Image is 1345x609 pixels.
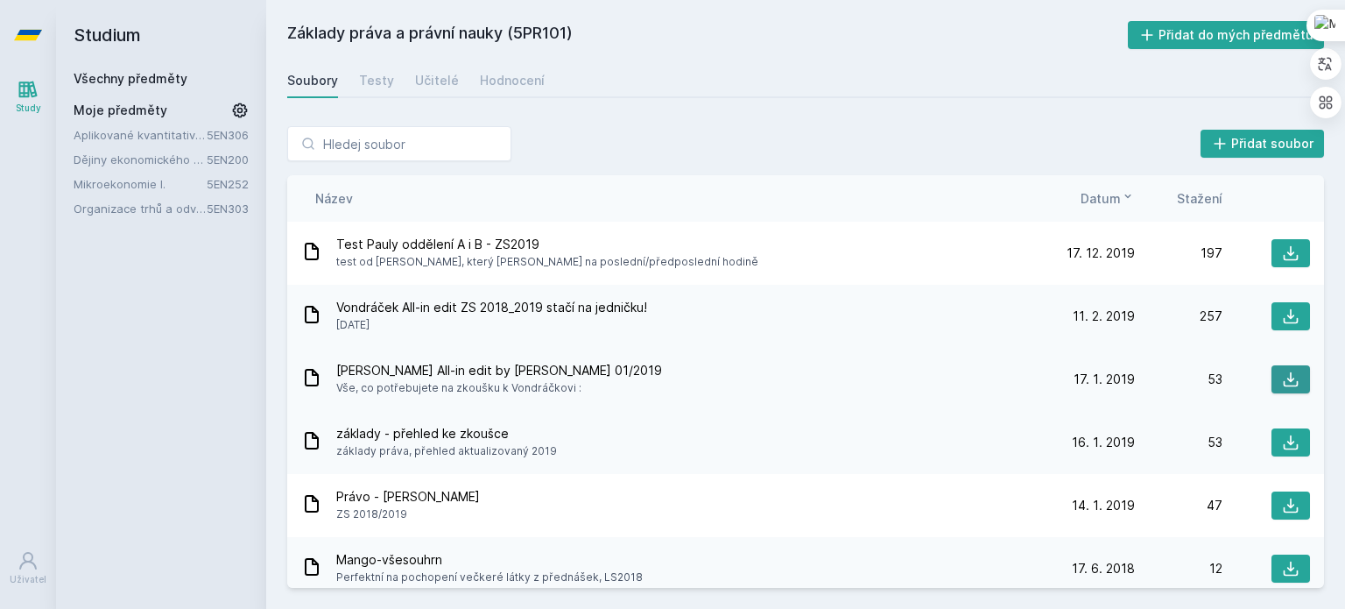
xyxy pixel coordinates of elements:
div: Uživatel [10,573,46,586]
span: 14. 1. 2019 [1072,497,1135,514]
div: Testy [359,72,394,89]
span: Perfektní na pochopení večkeré látky z přednášek, LS2018 [336,569,643,586]
a: 5EN200 [207,152,249,166]
span: 11. 2. 2019 [1073,308,1135,325]
button: Datum [1081,189,1135,208]
span: 17. 1. 2019 [1074,371,1135,388]
button: Přidat soubor [1201,130,1325,158]
a: Aplikované kvantitativní metody I [74,126,207,144]
span: Vše, co potřebujete na zkoušku k Vondráčkovi : [336,379,662,397]
span: [DATE] [336,316,647,334]
div: 53 [1135,434,1222,451]
input: Hledej soubor [287,126,511,161]
a: Uživatel [4,542,53,595]
div: 257 [1135,308,1222,325]
span: [PERSON_NAME] All-in edit by [PERSON_NAME] 01/2019 [336,362,662,379]
span: Mango-všesouhrn [336,551,643,569]
span: Vondráček All-in edit ZS 2018_2019 stačí na jedničku! [336,299,647,316]
a: Všechny předměty [74,71,187,86]
a: Dějiny ekonomického myšlení [74,151,207,168]
a: Hodnocení [480,63,545,98]
span: Právo - [PERSON_NAME] [336,488,480,506]
a: Testy [359,63,394,98]
a: Učitelé [415,63,459,98]
div: Soubory [287,72,338,89]
span: základy práva, přehled aktualizovaný 2019 [336,443,557,460]
a: Mikroekonomie I. [74,175,207,193]
a: Soubory [287,63,338,98]
a: Organizace trhů a odvětví [74,200,207,217]
span: Moje předměty [74,102,167,119]
span: základy - přehled ke zkoušce [336,425,557,443]
div: 53 [1135,371,1222,388]
span: Test Pauly oddělení A i B - ZS2019 [336,236,758,253]
div: 12 [1135,560,1222,577]
div: Učitelé [415,72,459,89]
div: Hodnocení [480,72,545,89]
div: Study [16,102,41,115]
span: 17. 12. 2019 [1067,244,1135,262]
span: 17. 6. 2018 [1072,560,1135,577]
div: 197 [1135,244,1222,262]
a: Study [4,70,53,124]
div: 47 [1135,497,1222,514]
button: Přidat do mých předmětů [1128,21,1325,49]
span: ZS 2018/2019 [336,506,480,523]
h2: Základy práva a právní nauky (5PR101) [287,21,1128,49]
a: 5EN306 [207,128,249,142]
button: Stažení [1177,189,1222,208]
span: 16. 1. 2019 [1072,434,1135,451]
span: test od [PERSON_NAME], který [PERSON_NAME] na poslední/předposlední hodině [336,253,758,271]
a: 5EN303 [207,202,249,216]
span: Datum [1081,189,1121,208]
button: Název [315,189,353,208]
a: 5EN252 [207,177,249,191]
